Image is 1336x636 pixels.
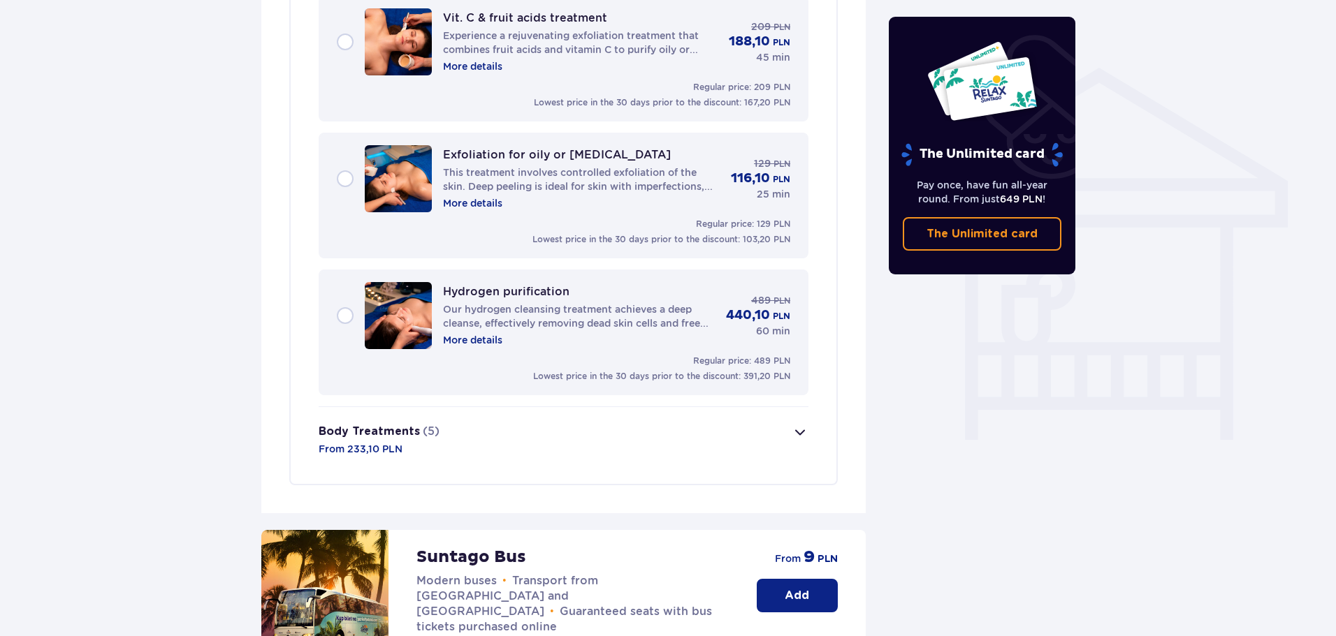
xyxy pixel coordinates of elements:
p: The Unlimited card [900,142,1064,167]
p: 209 [751,20,771,34]
p: PLN [773,310,790,323]
p: Experience a rejuvenating exfoliation treatment that combines fruit acids and vitamin C to purify... [443,29,718,57]
p: Body Treatments [319,424,420,439]
p: Lowest price in the 30 days prior to the discount: 391,20 PLN [533,370,790,383]
img: 67ce9e9268322899592971.jpg [365,145,432,212]
p: 188,10 [729,34,770,50]
p: Regular price: 209 PLN [693,81,790,94]
p: This treatment involves controlled exfoliation of the skin. Deep peeling is ideal for skin with i... [443,165,720,193]
p: PLN [773,36,790,49]
p: 116,10 [731,170,770,187]
p: Lowest price in the 30 days prior to the discount: 167,20 PLN [534,96,790,109]
span: Modern buses [416,574,497,587]
button: Body Treatments(5)From 233,10 PLN [319,407,808,473]
p: 440,10 [726,307,770,324]
p: From 233,10 PLN [319,442,402,456]
span: Guaranteed seats with bus tickets purchased online [416,605,712,633]
p: Vit. C & fruit acids treatment [443,11,607,24]
img: 67ce9f4967c3d782605090.jpg [365,8,432,75]
span: 9 [804,547,815,568]
p: PLN [773,173,790,186]
span: 649 PLN [1000,193,1043,205]
p: More details [443,333,502,347]
p: 60 min [756,324,790,338]
span: • [550,605,554,619]
p: Regular price: 489 PLN [693,355,790,367]
a: The Unlimited card [903,217,1062,251]
p: Exfoliation for oily or [MEDICAL_DATA] [443,148,671,161]
p: 129 [754,156,771,170]
p: (5) [423,424,440,439]
p: 489 [751,293,771,307]
p: Lowest price in the 30 days prior to the discount: 103,20 PLN [532,233,790,246]
span: PLN [774,158,790,170]
p: The Unlimited card [927,226,1038,242]
p: 45 min [756,50,790,64]
p: Suntago Bus [416,547,526,568]
img: 67ce9f26737ab625910029.jpg [365,282,432,349]
span: Transport from [GEOGRAPHIC_DATA] and [GEOGRAPHIC_DATA] [416,574,598,618]
p: More details [443,196,502,210]
p: 25 min [757,187,790,201]
p: Hydrogen purification [443,285,569,298]
p: More details [443,59,502,73]
span: • [502,574,507,588]
span: PLN [818,552,838,566]
span: PLN [774,21,790,34]
span: from [775,552,801,565]
p: Pay once, have fun all-year round. From just ! [903,178,1062,206]
p: Our hydrogen cleansing treatment achieves a deep cleanse, effectively removing dead skin cells an... [443,302,715,330]
button: Add [757,579,838,612]
img: Two entry cards to Suntago with the word 'UNLIMITED RELAX', featuring a white background with tro... [927,40,1038,121]
p: Regular price: 129 PLN [696,218,790,230]
span: PLN [774,295,790,307]
p: Add [785,588,809,603]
